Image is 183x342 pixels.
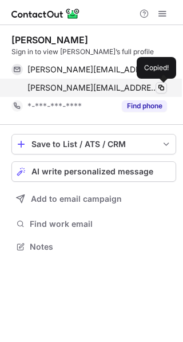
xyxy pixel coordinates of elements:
div: Sign in to view [PERSON_NAME]’s full profile [11,47,176,57]
div: Save to List / ATS / CRM [31,140,156,149]
span: Add to email campaign [31,194,122,203]
div: [PERSON_NAME] [11,34,88,46]
img: ContactOut v5.3.10 [11,7,80,21]
span: Find work email [30,219,172,229]
span: Notes [30,242,172,252]
span: [PERSON_NAME][EMAIL_ADDRESS][DOMAIN_NAME] [27,83,158,93]
span: [PERSON_NAME][EMAIL_ADDRESS][PERSON_NAME][DOMAIN_NAME] [27,64,158,75]
button: Add to email campaign [11,189,176,209]
span: AI write personalized message [31,167,153,176]
button: Reveal Button [122,100,167,112]
button: save-profile-one-click [11,134,176,154]
button: Find work email [11,216,176,232]
button: AI write personalized message [11,161,176,182]
button: Notes [11,239,176,255]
